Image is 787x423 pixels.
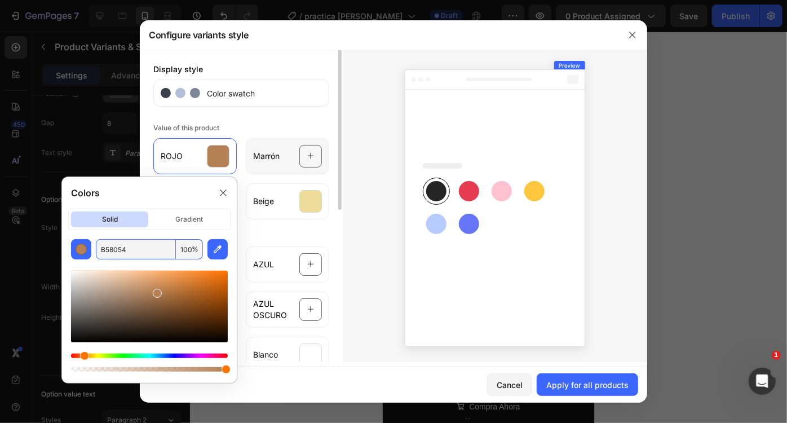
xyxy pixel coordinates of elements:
p: gradient [151,211,228,227]
span: AZUL OSCURO [253,298,293,321]
p: solid [71,211,148,227]
div: Display style [153,63,329,75]
div: Cancel [497,379,523,391]
span: AZUL [253,259,274,270]
div: $220.000,00 [58,171,104,187]
iframe: Intercom live chat [749,368,776,395]
p: Compra Ahora [86,368,137,382]
button: Carousel Next Arrow [189,107,202,121]
div: Configure variants style [149,28,248,42]
p: Colors [71,186,100,200]
button: Cancel [487,373,532,396]
div: Apply for all products [546,379,629,391]
span: Marrón [253,151,280,162]
span: Color swatch [200,87,255,99]
button: Carousel Back Arrow [9,107,23,121]
span: NEGRO [111,283,131,295]
span: Beige [253,196,274,207]
span: ROJO [161,151,183,162]
span: Este elegante bolso de está confeccionado con un diseño característico de la firma que combina lu... [2,198,209,224]
div: Hue [71,354,228,358]
div: $350.000,00 [108,171,154,187]
span: ROJO [51,283,71,295]
span: Marrón [81,283,101,295]
a: Compra Ahora [60,364,151,387]
button: increment [64,336,90,360]
input: E.g FFFFFF [96,239,176,259]
button: Apply for all products [537,373,638,396]
div: Product Variants & Swatches [14,240,112,250]
button: decrement [1,336,26,360]
span: Value of this product [153,124,219,132]
span: Blanco [253,349,278,360]
legend: Color: Beige [82,255,130,271]
input: quantity [26,336,64,360]
span: 1 [772,351,781,360]
span: % [192,244,198,254]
